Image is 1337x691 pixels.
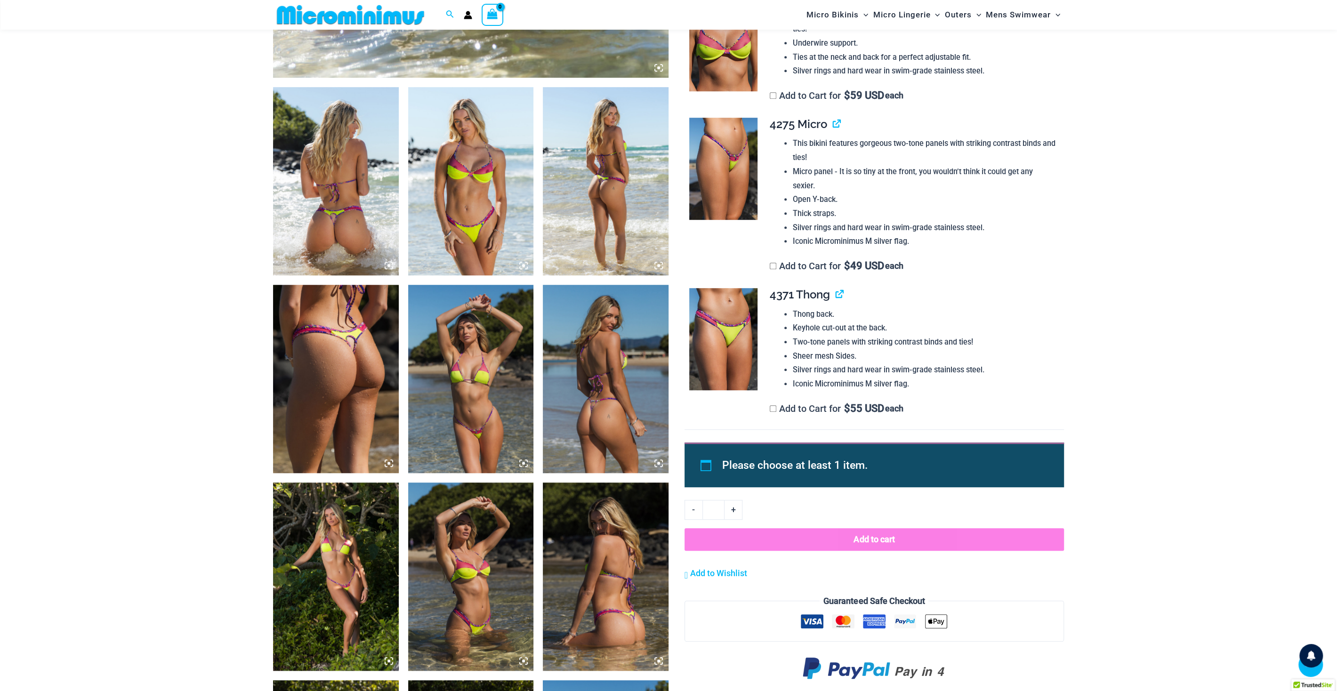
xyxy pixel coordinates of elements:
span: Menu Toggle [859,3,868,27]
img: Coastal Bliss Leopard Sunset 3171 Tri Top 4275 Micro Bikini [273,482,399,671]
li: Silver rings and hard wear in swim-grade stainless steel. [792,363,1056,377]
span: each [885,261,903,271]
a: + [725,500,742,520]
img: Coastal Bliss Leopard Sunset 3223 Underwire Top 4371 Thong [543,482,668,671]
a: Add to Wishlist [685,566,747,580]
span: 59 USD [844,91,884,100]
li: Open Y-back. [792,193,1056,207]
span: Mens Swimwear [986,3,1051,27]
li: Please choose at least 1 item. [722,455,1042,476]
img: Coastal Bliss Leopard Sunset 3223 Underwire Top 4371 Thong [408,87,534,275]
label: Add to Cart for [770,90,903,101]
li: Thick straps. [792,207,1056,221]
li: Silver rings and hard wear in swim-grade stainless steel. [792,64,1056,78]
span: 4275 Micro [770,117,827,131]
span: $ [844,260,850,272]
li: Ties at the neck and back for a perfect adjustable fit. [792,50,1056,64]
a: Mens SwimwearMenu ToggleMenu Toggle [983,3,1063,27]
input: Add to Cart for$59 USD each [770,92,776,99]
span: Micro Lingerie [873,3,930,27]
button: Add to cart [685,528,1064,551]
input: Product quantity [702,500,725,520]
li: Silver rings and hard wear in swim-grade stainless steel. [792,221,1056,235]
img: Coastal Bliss Leopard Sunset 3223 Underwire Top 4371 Thong [408,482,534,671]
img: Coastal Bliss Leopard Sunset 3223 Underwire Top 4371 Thong [543,87,668,275]
span: Menu Toggle [972,3,981,27]
li: Iconic Microminimus M silver flag. [792,377,1056,391]
nav: Site Navigation [803,1,1064,28]
span: each [885,91,903,100]
a: Search icon link [446,9,454,21]
span: 55 USD [844,404,884,413]
li: Two-tone panels with striking contrast binds and ties! [792,335,1056,349]
span: 4371 Thong [770,288,830,301]
img: Coastal Bliss Leopard Sunset 4371 Thong Bikini [273,285,399,473]
li: Thong back. [792,307,1056,321]
img: MM SHOP LOGO FLAT [273,4,428,25]
li: This bikini features gorgeous two-tone panels with striking contrast binds and ties! [792,137,1056,164]
label: Add to Cart for [770,403,903,414]
a: - [685,500,702,520]
a: Account icon link [464,11,472,19]
span: $ [844,89,850,101]
span: Outers [945,3,972,27]
a: Micro BikinisMenu ToggleMenu Toggle [804,3,870,27]
li: Underwire support. [792,36,1056,50]
li: Micro panel - It is so tiny at the front, you wouldn’t think it could get any sexier. [792,165,1056,193]
span: 49 USD [844,261,884,271]
legend: Guaranteed Safe Checkout [820,594,928,608]
img: Coastal Bliss Leopard Sunset 3171 Tri Top 4275 Micro Bikini [408,285,534,473]
a: Micro LingerieMenu ToggleMenu Toggle [870,3,942,27]
span: $ [844,402,850,414]
input: Add to Cart for$55 USD each [770,405,776,412]
span: Add to Wishlist [690,568,747,578]
img: Coastal Bliss Leopard Sunset 4275 Micro Bikini [689,118,757,220]
li: Keyhole cut-out at the back. [792,321,1056,335]
li: Iconic Microminimus M silver flag. [792,234,1056,249]
img: Coastal Bliss Leopard Sunset Thong Bikini [689,288,757,391]
li: Sheer mesh Sides. [792,349,1056,363]
span: Menu Toggle [930,3,940,27]
span: Menu Toggle [1051,3,1060,27]
span: Micro Bikinis [806,3,859,27]
img: Coastal Bliss Leopard Sunset 3171 Tri Top 4275 Micro Bikini [543,285,668,473]
span: each [885,404,903,413]
img: Coastal Bliss Leopard Sunset 3171 Tri Top 4371 Thong Bikini [273,87,399,275]
a: OutersMenu ToggleMenu Toggle [942,3,983,27]
input: Add to Cart for$49 USD each [770,263,776,269]
a: View Shopping Cart, empty [482,4,503,25]
label: Add to Cart for [770,260,903,272]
